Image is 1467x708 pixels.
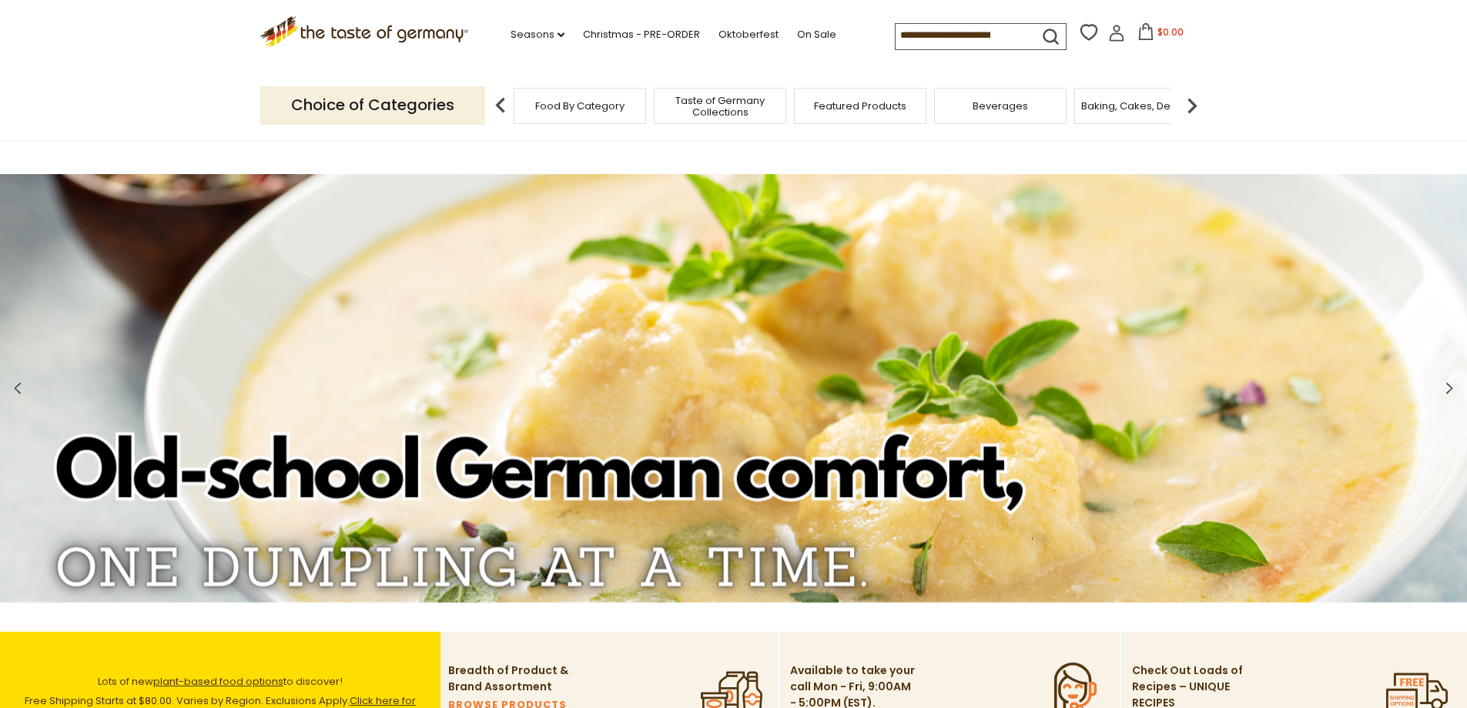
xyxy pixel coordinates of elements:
a: On Sale [797,26,836,43]
button: $0.00 [1128,23,1194,46]
a: Seasons [511,26,564,43]
a: Featured Products [814,100,906,112]
a: Oktoberfest [718,26,779,43]
img: next arrow [1177,90,1207,121]
span: $0.00 [1157,25,1184,39]
p: Breadth of Product & Brand Assortment [448,663,575,695]
a: Baking, Cakes, Desserts [1081,100,1201,112]
a: Christmas - PRE-ORDER [583,26,700,43]
a: Taste of Germany Collections [658,95,782,118]
a: plant-based food options [153,674,283,689]
a: Food By Category [535,100,625,112]
p: Choice of Categories [260,86,485,124]
img: previous arrow [485,90,516,121]
a: Beverages [973,100,1028,112]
